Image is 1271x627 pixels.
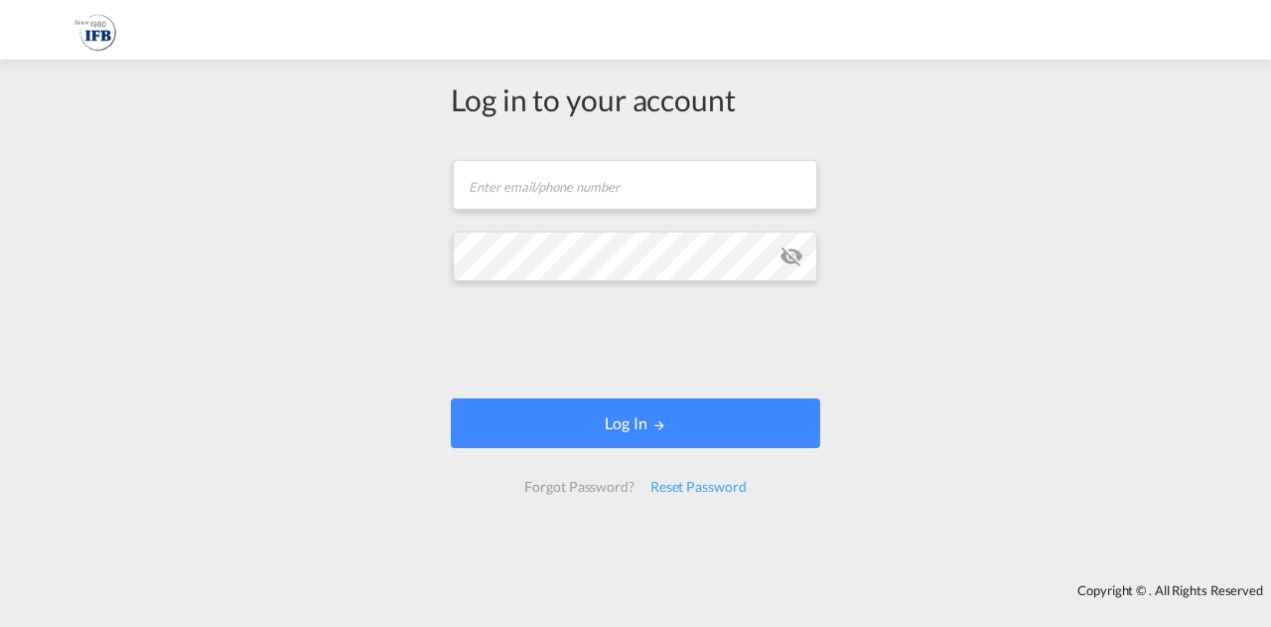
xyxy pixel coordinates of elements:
[451,398,820,448] button: LOGIN
[451,78,820,120] div: Log in to your account
[30,8,164,53] img: c8e2f150251911ee8d1b973dd8a477fe.png
[453,160,817,210] input: Enter email/phone number
[516,469,641,505] div: Forgot Password?
[485,301,786,379] iframe: reCAPTCHA
[779,244,803,268] md-icon: icon-eye-off
[642,469,755,505] div: Reset Password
